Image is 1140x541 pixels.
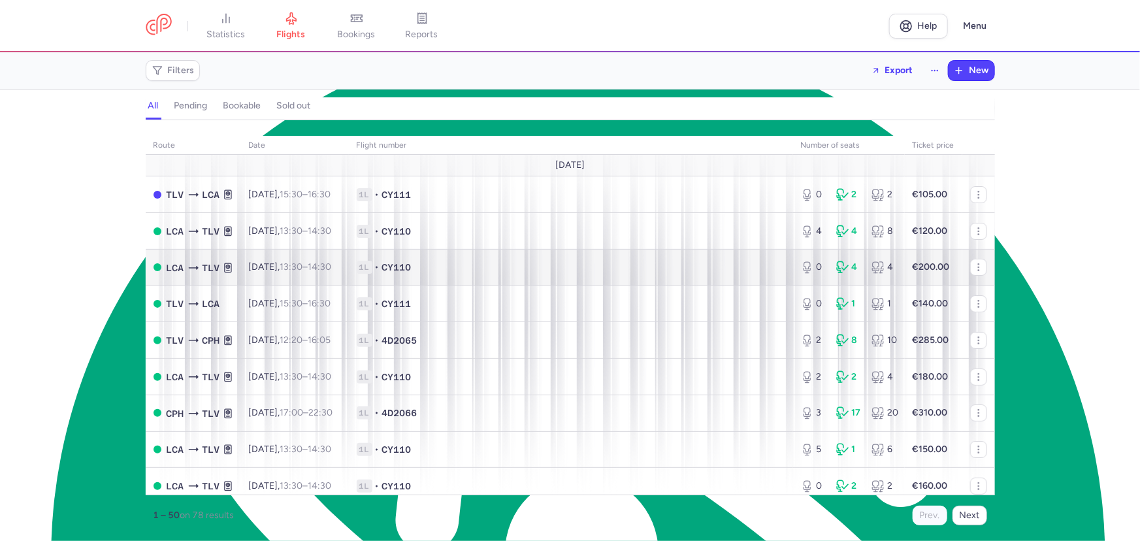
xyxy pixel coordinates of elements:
h4: all [148,100,159,112]
div: 10 [871,334,896,347]
span: reports [406,29,438,41]
a: CitizenPlane red outlined logo [146,14,172,38]
div: 0 [801,261,826,274]
time: 14:30 [308,225,332,237]
strong: 1 – 50 [154,510,180,521]
span: 1L [357,406,372,419]
span: 4D2065 [382,334,417,347]
span: CY110 [382,480,412,493]
span: LCA [167,479,184,493]
span: TLV [167,297,184,311]
span: – [280,371,332,382]
span: CY110 [382,443,412,456]
span: CPH [167,406,184,421]
span: 1L [357,225,372,238]
span: 1L [357,443,372,456]
th: route [146,136,241,156]
div: 17 [836,406,861,419]
span: [DATE], [249,225,332,237]
span: Filters [168,65,195,76]
th: Flight number [349,136,793,156]
div: 4 [836,261,861,274]
div: 2 [871,480,896,493]
span: [DATE], [249,189,331,200]
span: TLV [203,261,220,275]
span: [DATE], [249,407,333,418]
div: 2 [836,480,861,493]
span: TLV [203,479,220,493]
div: 1 [836,297,861,310]
strong: €140.00 [913,298,949,309]
time: 13:30 [280,261,303,272]
time: 13:30 [280,371,303,382]
span: • [375,261,380,274]
button: Menu [956,14,995,39]
span: flights [277,29,306,41]
span: LCA [167,224,184,238]
div: 6 [871,443,896,456]
div: 20 [871,406,896,419]
span: [DATE], [249,371,332,382]
strong: €150.00 [913,444,948,455]
span: CY110 [382,370,412,384]
div: 8 [836,334,861,347]
div: 8 [871,225,896,238]
time: 15:30 [280,298,303,309]
span: TLV [203,406,220,421]
div: 4 [871,261,896,274]
span: • [375,225,380,238]
strong: €105.00 [913,189,948,200]
th: date [241,136,349,156]
strong: €180.00 [913,371,949,382]
div: 4 [836,225,861,238]
span: New [969,65,989,76]
div: 4 [871,370,896,384]
button: Prev. [913,506,947,525]
span: [DATE], [249,298,331,309]
h4: sold out [277,100,311,112]
span: CY111 [382,297,412,310]
time: 14:30 [308,371,332,382]
span: • [375,188,380,201]
span: – [280,298,331,309]
div: 3 [801,406,826,419]
span: [DATE], [249,335,331,346]
span: • [375,297,380,310]
span: bookings [338,29,376,41]
div: 2 [871,188,896,201]
time: 12:20 [280,335,303,346]
span: CPH [203,333,220,348]
time: 13:30 [280,480,303,491]
span: Help [917,21,937,31]
time: 14:30 [308,444,332,455]
time: 14:30 [308,480,332,491]
span: – [280,480,332,491]
div: 0 [801,297,826,310]
th: Ticket price [905,136,962,156]
span: LCA [167,442,184,457]
span: TLV [203,224,220,238]
span: – [280,225,332,237]
span: – [280,189,331,200]
span: 1L [357,370,372,384]
div: 0 [801,480,826,493]
time: 13:30 [280,444,303,455]
span: Export [885,65,913,75]
div: 4 [801,225,826,238]
span: – [280,261,332,272]
div: 1 [871,297,896,310]
time: 16:05 [308,335,331,346]
span: TLV [203,370,220,384]
span: statistics [206,29,245,41]
div: 2 [801,370,826,384]
time: 15:30 [280,189,303,200]
span: 1L [357,261,372,274]
a: reports [389,12,455,41]
span: TLV [167,188,184,202]
span: LCA [167,370,184,384]
div: 5 [801,443,826,456]
span: 1L [357,480,372,493]
a: bookings [324,12,389,41]
span: LCA [203,297,220,311]
span: 1L [357,188,372,201]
